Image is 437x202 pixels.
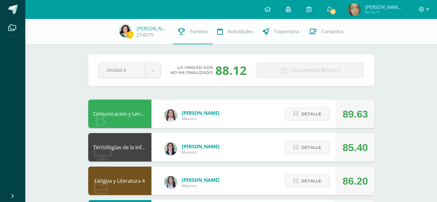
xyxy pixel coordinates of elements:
span: Mi Perfil [365,9,403,15]
span: Actividades [228,28,253,35]
a: Punteos [173,19,212,44]
span: Trayectoria [274,28,299,35]
a: Unidad 4 [99,63,161,78]
div: Tecnologías de la Información y la Comunicación 4 [88,133,151,162]
span: 3 [126,31,133,39]
button: Detalle [285,141,329,154]
img: 46403824006f805f397c19a0de9f24e0.png [119,25,132,37]
img: 111fb534e7d6b39287f018ad09ff0197.png [348,3,360,16]
span: Maestro [182,183,219,188]
span: Unidad 4 [107,63,138,77]
a: 214075 [137,32,154,38]
div: 86.20 [342,167,368,195]
span: Punteos [190,28,208,35]
img: df6a3bad71d85cf97c4a6d1acf904499.png [164,176,177,189]
a: [PERSON_NAME] [137,25,168,32]
span: Maestro [182,150,219,155]
span: La unidad aún no ha finalizado [170,65,213,75]
span: [PERSON_NAME] [PERSON_NAME] [365,4,403,10]
a: Actividades [212,19,258,44]
a: Trayectoria [258,19,304,44]
img: 7489ccb779e23ff9f2c3e89c21f82ed0.png [164,143,177,155]
button: Detalle [285,107,329,120]
span: 8 [329,8,336,15]
span: Detalle [301,108,321,120]
span: [PERSON_NAME] [182,110,219,116]
span: Maestro [182,116,219,121]
div: 88.12 [215,62,247,78]
span: Descargar boleta [291,63,341,78]
img: acecb51a315cac2de2e3deefdb732c9f.png [164,109,177,122]
span: [PERSON_NAME] [182,143,219,150]
div: Comunicación y Lenguaje L3 Inglés 4 [88,100,151,128]
span: Detalle [301,142,321,153]
div: Lengua y Literatura 4 [88,167,151,195]
div: 85.40 [342,133,368,162]
span: Contactos [321,28,343,35]
div: 89.63 [342,100,368,128]
a: Contactos [304,19,348,44]
button: Detalle [285,174,329,187]
span: [PERSON_NAME] [182,177,219,183]
span: Detalle [301,175,321,187]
